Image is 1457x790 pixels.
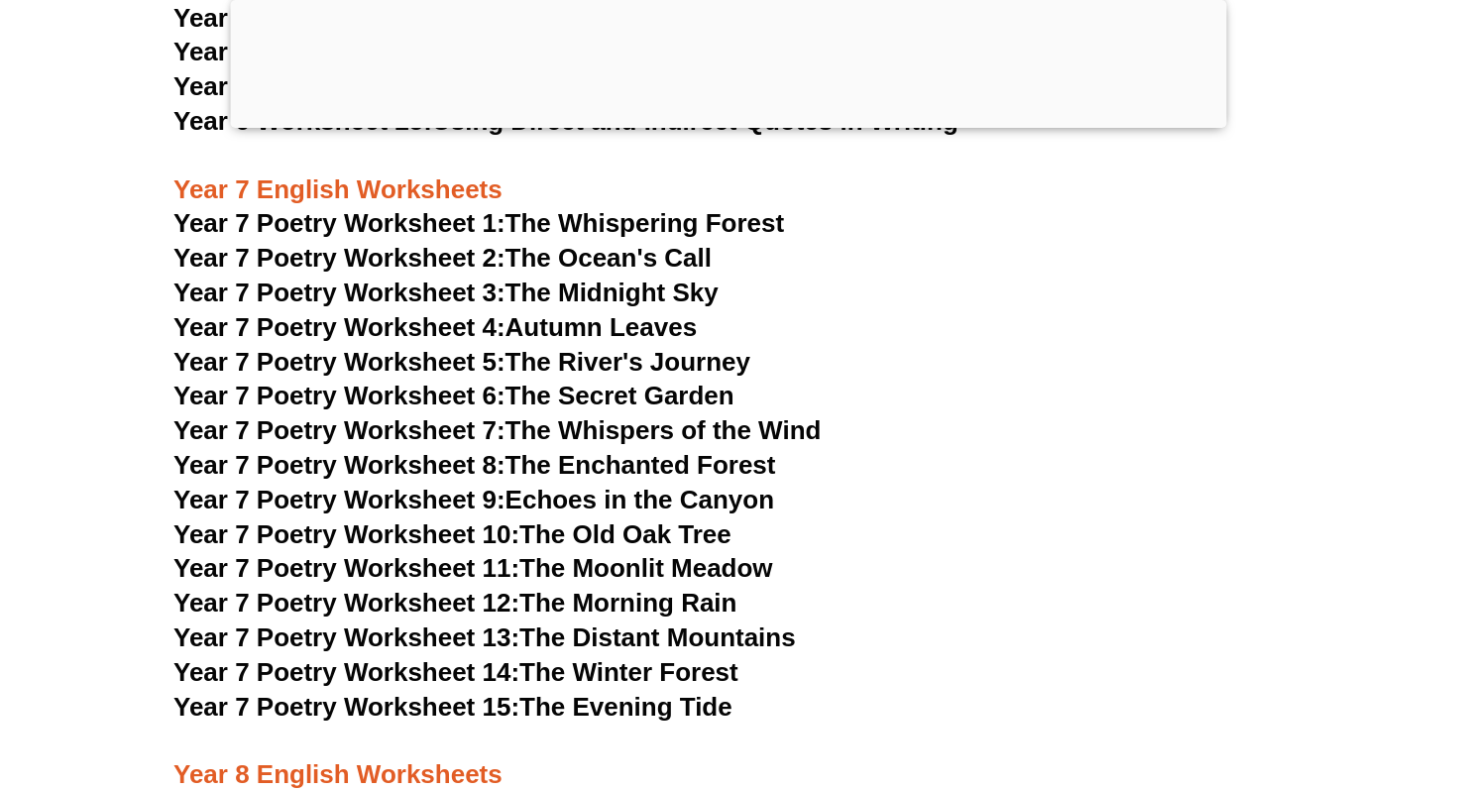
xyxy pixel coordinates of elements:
[173,278,505,307] span: Year 7 Poetry Worksheet 3:
[173,519,519,549] span: Year 7 Poetry Worksheet 10:
[173,553,519,583] span: Year 7 Poetry Worksheet 11:
[173,692,519,722] span: Year 7 Poetry Worksheet 15:
[173,71,812,101] a: Year 6 Worksheet 24:Persuasive Writing Techniques
[173,37,432,66] span: Year 6 Worksheet 23:
[173,657,519,687] span: Year 7 Poetry Worksheet 14:
[173,208,505,238] span: Year 7 Poetry Worksheet 1:
[173,347,750,377] a: Year 7 Poetry Worksheet 5:The River's Journey
[173,3,935,33] a: Year 6 Worksheet 22:Understanding Tone and Mood in Writing
[173,106,432,136] span: Year 6 Worksheet 25:
[173,485,505,514] span: Year 7 Poetry Worksheet 9:
[173,312,505,342] span: Year 7 Poetry Worksheet 4:
[173,312,697,342] a: Year 7 Poetry Worksheet 4:Autumn Leaves
[173,588,519,618] span: Year 7 Poetry Worksheet 12:
[173,71,432,101] span: Year 6 Worksheet 24:
[173,243,712,273] a: Year 7 Poetry Worksheet 2:The Ocean's Call
[173,588,736,618] a: Year 7 Poetry Worksheet 12:The Morning Rain
[173,381,505,410] span: Year 7 Poetry Worksheet 6:
[173,415,505,445] span: Year 7 Poetry Worksheet 7:
[173,140,1284,207] h3: Year 7 English Worksheets
[173,622,796,652] a: Year 7 Poetry Worksheet 13:The Distant Mountains
[173,450,775,480] a: Year 7 Poetry Worksheet 8:The Enchanted Forest
[173,485,774,514] a: Year 7 Poetry Worksheet 9:Echoes in the Canyon
[173,692,732,722] a: Year 7 Poetry Worksheet 15:The Evening Tide
[173,278,719,307] a: Year 7 Poetry Worksheet 3:The Midnight Sky
[173,553,773,583] a: Year 7 Poetry Worksheet 11:The Moonlit Meadow
[173,415,821,445] a: Year 7 Poetry Worksheet 7:The Whispers of the Wind
[173,381,734,410] a: Year 7 Poetry Worksheet 6:The Secret Garden
[173,37,807,66] a: Year 6 Worksheet 23:Alliteration and Onomatopoeia
[173,450,505,480] span: Year 7 Poetry Worksheet 8:
[173,657,738,687] a: Year 7 Poetry Worksheet 14:The Winter Forest
[173,3,432,33] span: Year 6 Worksheet 22:
[173,208,784,238] a: Year 7 Poetry Worksheet 1:The Whispering Forest
[173,243,505,273] span: Year 7 Poetry Worksheet 2:
[173,106,958,136] a: Year 6 Worksheet 25:Using Direct and Indirect Quotes in Writing
[173,622,519,652] span: Year 7 Poetry Worksheet 13:
[1117,566,1457,790] iframe: Chat Widget
[173,519,731,549] a: Year 7 Poetry Worksheet 10:The Old Oak Tree
[173,347,505,377] span: Year 7 Poetry Worksheet 5:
